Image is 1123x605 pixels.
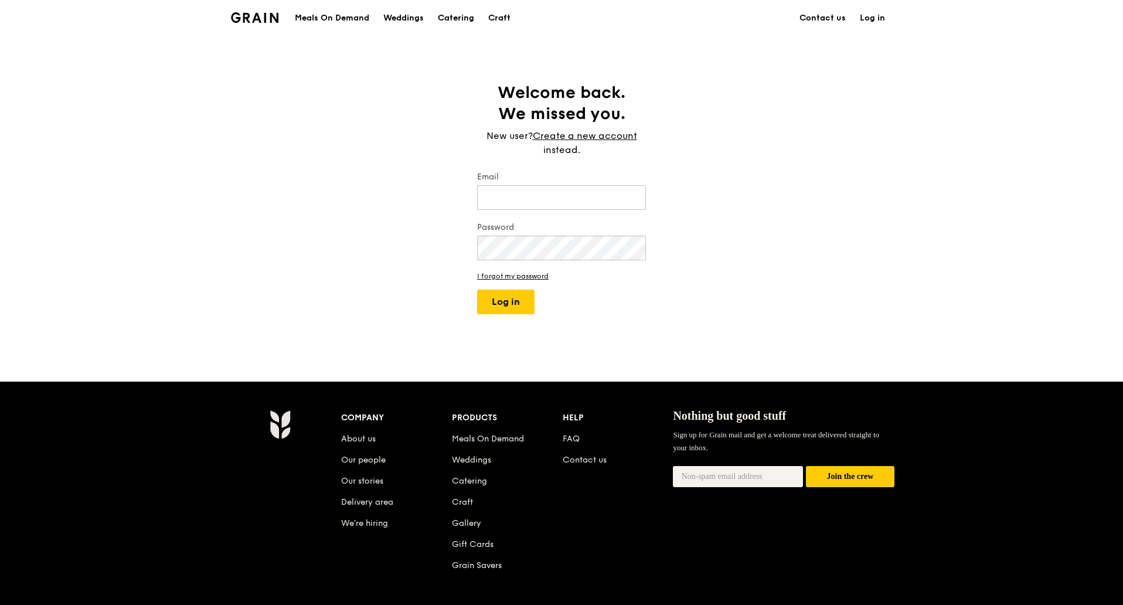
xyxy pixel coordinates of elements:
a: FAQ [563,434,580,444]
div: Meals On Demand [295,1,369,36]
a: Create a new account [533,129,637,143]
input: Non-spam email address [673,466,803,487]
a: Meals On Demand [452,434,524,444]
a: Our people [341,455,386,465]
label: Email [477,171,646,183]
a: Grain Savers [452,560,502,570]
a: Gift Cards [452,539,494,549]
a: Weddings [452,455,491,465]
span: New user? [486,130,533,141]
img: Grain [231,12,278,23]
div: Company [341,410,452,426]
a: I forgot my password [477,272,646,280]
div: Catering [438,1,474,36]
span: Sign up for Grain mail and get a welcome treat delivered straight to your inbox. [673,430,879,452]
label: Password [477,222,646,233]
a: Contact us [792,1,853,36]
a: Our stories [341,476,383,486]
a: Craft [481,1,518,36]
button: Log in [477,290,535,314]
a: Craft [452,497,473,507]
a: Delivery area [341,497,393,507]
button: Join the crew [806,466,894,488]
a: About us [341,434,376,444]
span: instead. [543,144,580,155]
a: Weddings [376,1,431,36]
a: Catering [452,476,487,486]
a: Contact us [563,455,607,465]
a: We’re hiring [341,518,388,528]
a: Gallery [452,518,481,528]
span: Nothing but good stuff [673,409,786,422]
div: Craft [488,1,511,36]
div: Products [452,410,563,426]
h1: Welcome back. We missed you. [477,82,646,124]
a: Catering [431,1,481,36]
a: Log in [853,1,892,36]
div: Help [563,410,673,426]
img: Grain [270,410,290,439]
div: Weddings [383,1,424,36]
